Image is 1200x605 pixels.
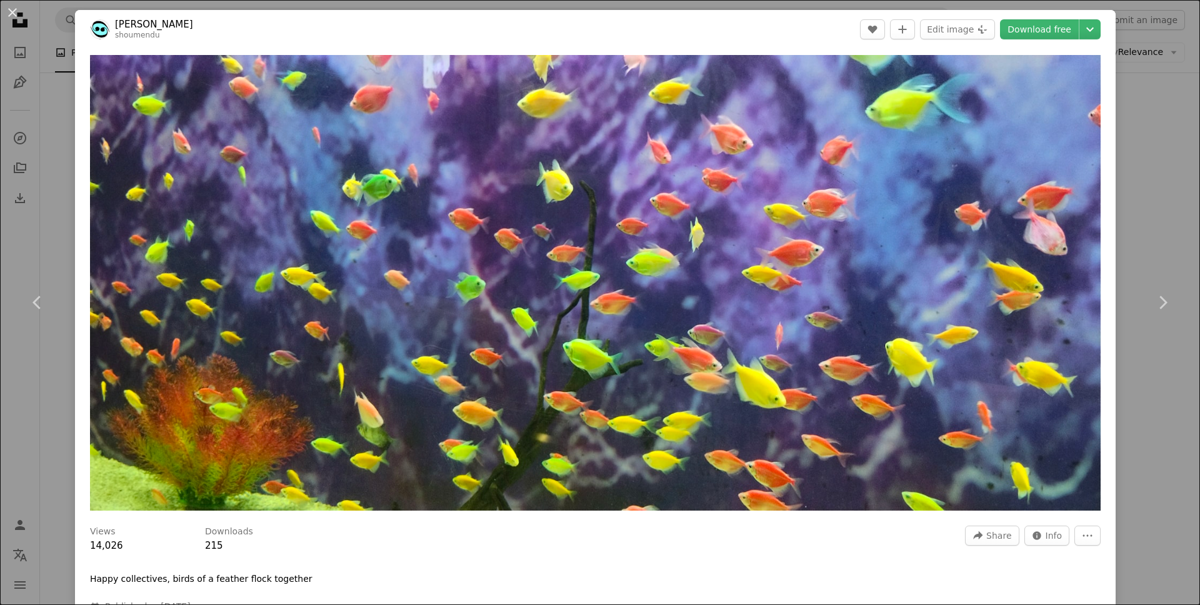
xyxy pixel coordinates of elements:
a: shoumendu [115,31,160,39]
span: Share [986,526,1011,545]
a: Next [1125,242,1200,362]
a: Download free [1000,19,1079,39]
button: More Actions [1074,526,1101,546]
span: 215 [205,540,223,551]
button: Choose download size [1079,19,1101,39]
span: Info [1046,526,1062,545]
button: Share this image [965,526,1019,546]
button: Zoom in on this image [90,55,1101,511]
h3: Views [90,526,116,538]
span: 14,026 [90,540,123,551]
button: Add to Collection [890,19,915,39]
button: Edit image [920,19,995,39]
a: [PERSON_NAME] [115,18,193,31]
p: Happy collectives, birds of a feather flock together [90,573,312,586]
button: Like [860,19,885,39]
h3: Downloads [205,526,253,538]
img: A painting of a field of flowers with a blue sky in the background [90,55,1101,511]
img: Go to Shoumendu Mukherjee's profile [90,19,110,39]
button: Stats about this image [1024,526,1070,546]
